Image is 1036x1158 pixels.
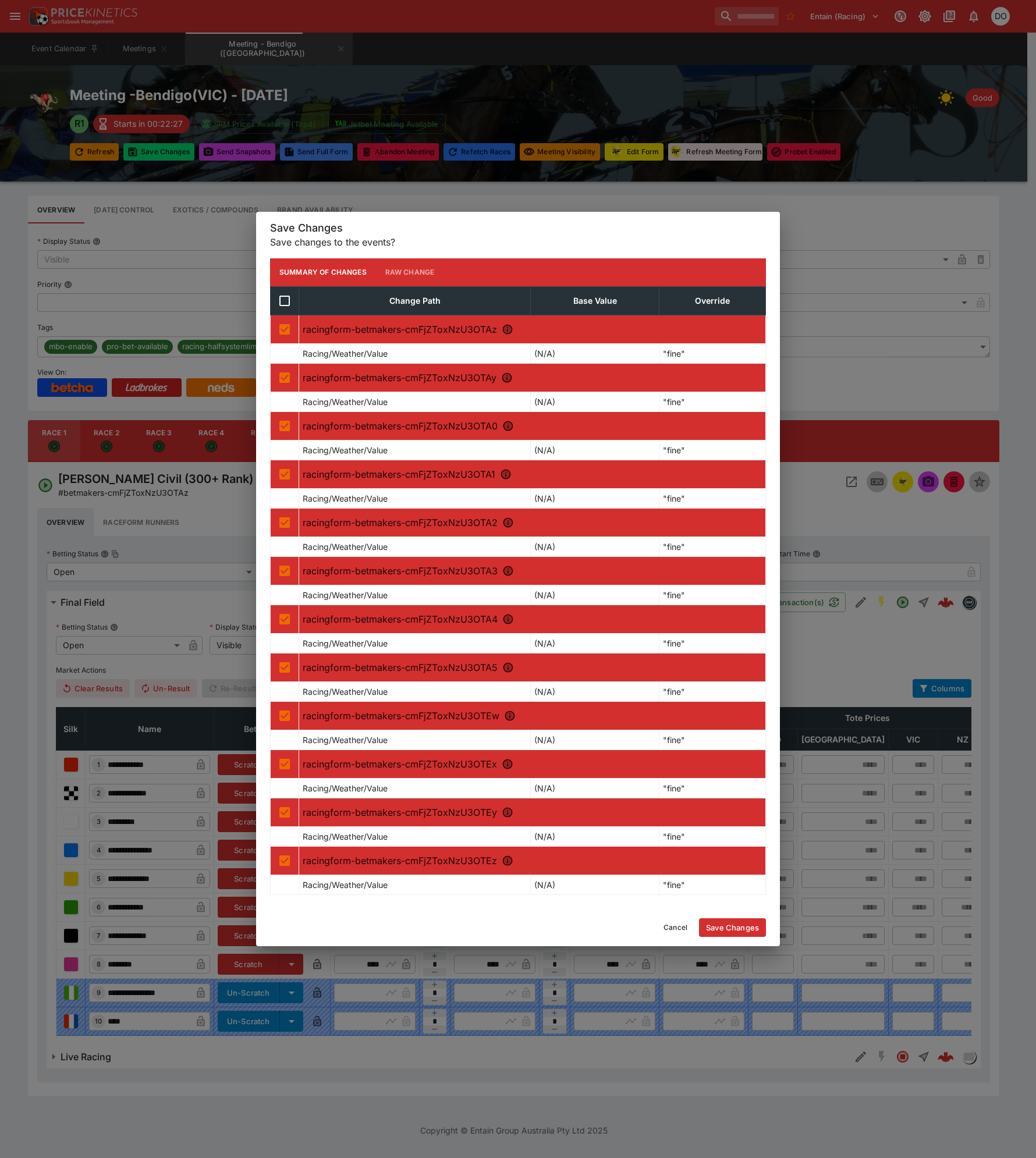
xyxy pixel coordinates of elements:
td: (N/A) [531,585,659,605]
p: racingform-betmakers-cmFjZToxNzU3OTA2 [303,516,762,530]
h5: Save Changes [270,221,766,235]
td: "fine" [659,343,765,363]
p: Racing/Weather/Value [303,734,388,746]
p: racingform-betmakers-cmFjZToxNzU3OTAy [303,371,762,385]
p: Racing/Weather/Value [303,685,388,698]
td: (N/A) [531,633,659,653]
svg: R2 - Sportsbet Green Tick (300+ Rank) [501,372,513,383]
svg: R4 - Made Solutions Electrical And Data(300+) [500,468,512,480]
button: Summary of Changes [270,258,376,286]
td: "fine" [659,730,765,749]
td: "fine" [659,778,765,798]
td: "fine" [659,875,765,894]
p: racingform-betmakers-cmFjZToxNzU3OTA4 [303,612,762,626]
td: "fine" [659,826,765,846]
p: Racing/Weather/Value [303,637,388,649]
p: Racing/Weather/Value [303,541,388,553]
p: Racing/Weather/Value [303,396,388,408]
svg: R8 - Jarrod Larkin Concreting (300+ Rank) [502,662,514,673]
td: (N/A) [531,488,659,508]
td: (N/A) [531,875,659,894]
p: Racing/Weather/Value [303,782,388,794]
button: Save Changes [699,918,766,937]
td: (N/A) [531,537,659,556]
p: Save changes to the events? [270,235,766,249]
td: (N/A) [531,681,659,701]
p: racingform-betmakers-cmFjZToxNzU3OTA1 [303,467,762,481]
svg: R12 - Mannings Greyhound Complex (300+ Rank) [502,855,513,866]
th: Override [659,286,765,315]
td: (N/A) [531,440,659,460]
p: racingform-betmakers-cmFjZToxNzU3OTEz [303,854,762,868]
svg: R5 - Shima Shine At Stud (300+ Rank) [502,517,514,528]
td: "fine" [659,488,765,508]
td: (N/A) [531,392,659,411]
th: Change Path [299,286,531,315]
th: Base Value [531,286,659,315]
td: "fine" [659,633,765,653]
p: racingform-betmakers-cmFjZToxNzU3OTEy [303,805,762,819]
p: Racing/Weather/Value [303,879,388,891]
p: racingform-betmakers-cmFjZToxNzU3OTA0 [303,419,762,433]
svg: R11 - Hip Pocket Bendigo (300+ Rank) [502,807,513,818]
svg: R6 - Campbell's Comments (300+ Rank) [502,565,514,577]
td: "fine" [659,681,765,701]
p: Racing/Weather/Value [303,589,388,601]
p: racingform-betmakers-cmFjZToxNzU3OTA3 [303,564,762,578]
td: (N/A) [531,826,659,846]
svg: R10 - Sports Vote Count (300+ Rank) [502,758,513,770]
td: (N/A) [531,343,659,363]
p: Racing/Weather/Value [303,347,388,360]
p: racingform-betmakers-cmFjZToxNzU3OTA5 [303,660,762,674]
td: (N/A) [531,778,659,798]
p: racingform-betmakers-cmFjZToxNzU3OTEx [303,757,762,771]
p: Racing/Weather/Value [303,492,388,505]
p: racingform-betmakers-cmFjZToxNzU3OTEw [303,709,762,723]
svg: R3 - Ag Tyres And Wheels (300+ Rank) [502,420,514,432]
td: "fine" [659,440,765,460]
p: Racing/Weather/Value [303,830,388,843]
td: "fine" [659,392,765,411]
td: "fine" [659,537,765,556]
p: racingform-betmakers-cmFjZToxNzU3OTAz [303,322,762,336]
svg: R9 - Peter Brown Custom Homes (300+ Rank) [504,710,516,722]
svg: R7 - Sportsbet Feed (300+ Rank) [502,613,514,625]
svg: R1 - Avard Civil (300+ Rank) [502,324,513,335]
td: (N/A) [531,730,659,749]
button: Raw Change [376,258,444,286]
td: "fine" [659,585,765,605]
p: Racing/Weather/Value [303,444,388,456]
button: Cancel [657,918,694,937]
